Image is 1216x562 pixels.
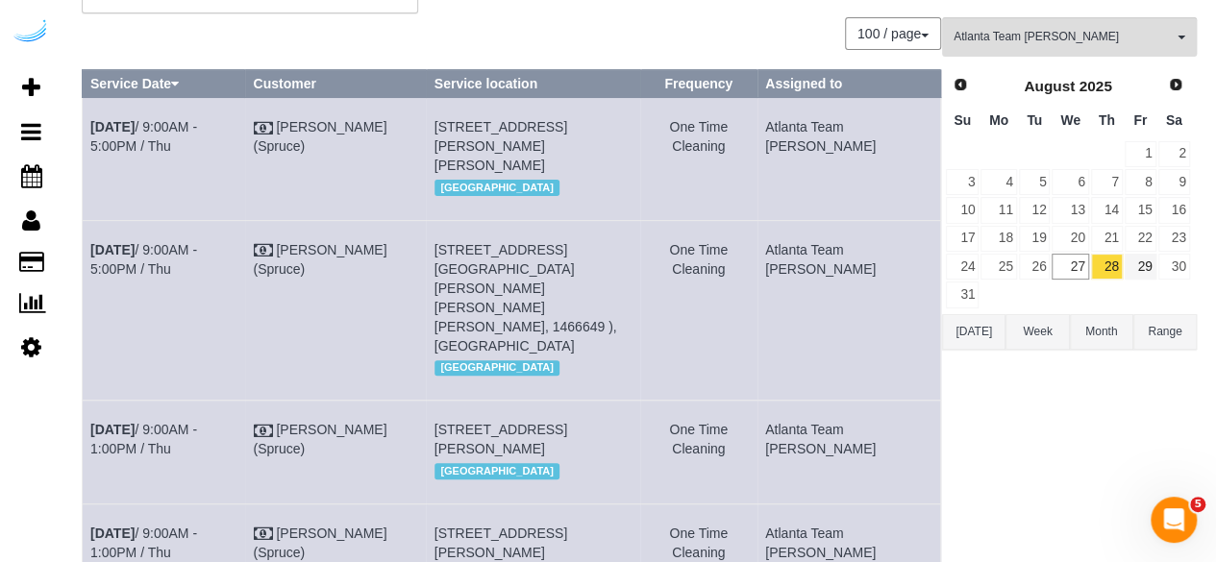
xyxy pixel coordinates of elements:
[90,525,135,541] b: [DATE]
[434,360,560,376] span: [GEOGRAPHIC_DATA]
[434,242,617,354] span: [STREET_ADDRESS][GEOGRAPHIC_DATA][PERSON_NAME][PERSON_NAME][PERSON_NAME], 1466649 ), [GEOGRAPHIC_...
[83,98,245,220] td: Schedule date
[1052,254,1088,280] a: 27
[90,119,135,134] b: [DATE]
[1190,497,1205,512] span: 5
[83,70,245,98] th: Service Date
[90,242,197,277] a: [DATE]/ 9:00AM - 5:00PM / Thu
[946,197,979,223] a: 10
[1158,141,1190,167] a: 2
[946,254,979,280] a: 24
[1099,112,1115,128] span: Thursday
[942,17,1197,57] button: Atlanta Team [PERSON_NAME]
[947,72,974,99] a: Prev
[83,401,245,503] td: Schedule date
[1168,77,1183,92] span: Next
[1125,169,1156,195] a: 8
[757,98,941,220] td: Assigned to
[434,119,567,173] span: [STREET_ADDRESS][PERSON_NAME][PERSON_NAME]
[1133,314,1197,350] button: Range
[245,98,426,220] td: Customer
[1125,197,1156,223] a: 15
[953,77,968,92] span: Prev
[253,244,272,257] i: Check Payment
[1027,112,1042,128] span: Tuesday
[83,220,245,400] td: Schedule date
[1158,254,1190,280] a: 30
[1091,226,1123,252] a: 21
[1125,254,1156,280] a: 29
[1162,72,1189,99] a: Next
[946,226,979,252] a: 17
[845,17,941,50] button: 100 / page
[954,29,1173,45] span: Atlanta Team [PERSON_NAME]
[434,355,633,380] div: Location
[989,112,1008,128] span: Monday
[640,70,757,98] th: Frequency
[1166,112,1182,128] span: Saturday
[1091,197,1123,223] a: 14
[846,17,941,50] nav: Pagination navigation
[245,220,426,400] td: Customer
[1151,497,1197,543] iframe: Intercom live chat
[253,527,272,541] i: Check Payment
[980,197,1016,223] a: 11
[253,242,386,277] a: [PERSON_NAME] (Spruce)
[757,401,941,503] td: Assigned to
[757,220,941,400] td: Assigned to
[253,525,386,560] a: [PERSON_NAME] (Spruce)
[757,70,941,98] th: Assigned to
[426,220,640,400] td: Service location
[640,401,757,503] td: Frequency
[253,122,272,135] i: Check Payment
[12,19,50,46] img: Automaid Logo
[90,422,197,456] a: [DATE]/ 9:00AM - 1:00PM / Thu
[1019,169,1051,195] a: 5
[1024,78,1075,94] span: August
[245,401,426,503] td: Customer
[980,254,1016,280] a: 25
[426,70,640,98] th: Service location
[1079,78,1111,94] span: 2025
[90,525,197,560] a: [DATE]/ 9:00AM - 1:00PM / Thu
[1158,169,1190,195] a: 9
[946,169,979,195] a: 3
[640,220,757,400] td: Frequency
[253,425,272,438] i: Check Payment
[1052,197,1088,223] a: 13
[434,180,560,195] span: [GEOGRAPHIC_DATA]
[90,242,135,257] b: [DATE]
[1060,112,1080,128] span: Wednesday
[426,98,640,220] td: Service location
[90,119,197,154] a: [DATE]/ 9:00AM - 5:00PM / Thu
[1158,226,1190,252] a: 23
[434,422,567,456] span: [STREET_ADDRESS][PERSON_NAME]
[253,119,386,154] a: [PERSON_NAME] (Spruce)
[434,463,560,478] span: [GEOGRAPHIC_DATA]
[245,70,426,98] th: Customer
[942,17,1197,47] ol: All Teams
[1158,197,1190,223] a: 16
[1091,254,1123,280] a: 28
[1052,226,1088,252] a: 20
[1125,141,1156,167] a: 1
[946,281,979,307] a: 31
[253,422,386,456] a: [PERSON_NAME] (Spruce)
[434,175,633,200] div: Location
[1019,254,1051,280] a: 26
[1125,226,1156,252] a: 22
[1091,169,1123,195] a: 7
[1070,314,1133,350] button: Month
[1052,169,1088,195] a: 6
[1133,112,1147,128] span: Friday
[1019,197,1051,223] a: 12
[980,226,1016,252] a: 18
[954,112,971,128] span: Sunday
[434,458,633,483] div: Location
[1019,226,1051,252] a: 19
[1005,314,1069,350] button: Week
[426,401,640,503] td: Service location
[980,169,1016,195] a: 4
[90,422,135,437] b: [DATE]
